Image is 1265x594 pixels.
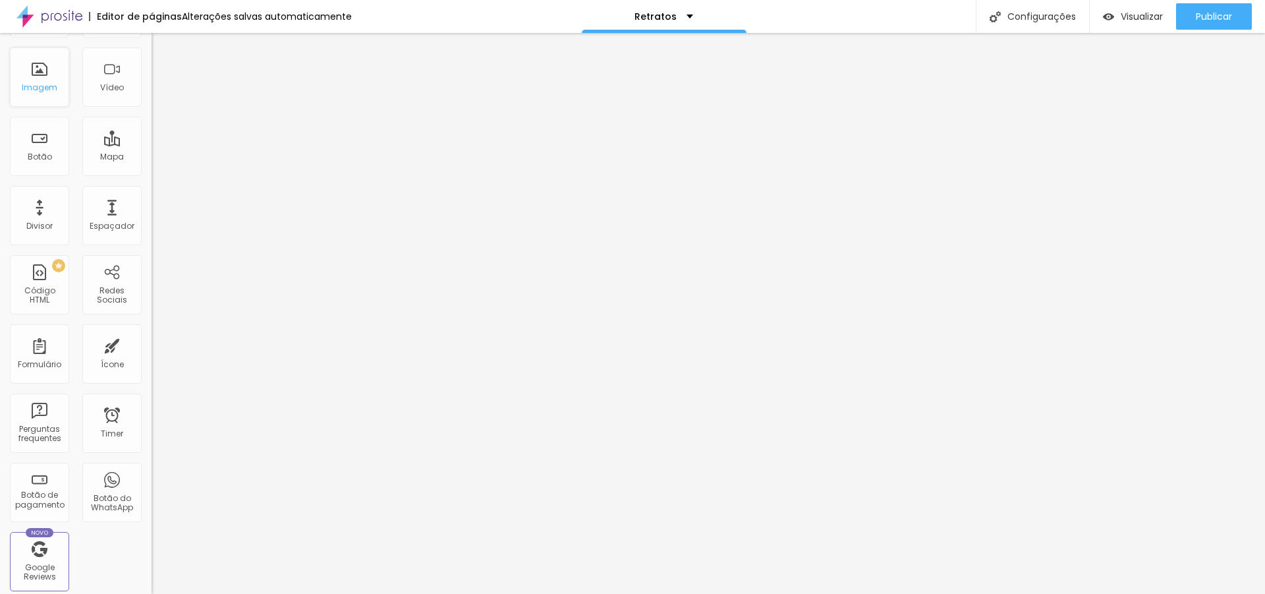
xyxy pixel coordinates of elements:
div: Imagem [22,83,57,92]
p: Retratos [634,12,677,21]
div: Espaçador [90,222,134,231]
div: Vídeo [100,83,124,92]
div: Botão [28,152,52,162]
img: Icone [990,11,1001,22]
span: Visualizar [1121,11,1163,22]
button: Publicar [1176,3,1252,30]
div: Divisor [26,222,53,231]
div: Botão do WhatsApp [86,494,138,513]
div: Botão de pagamento [13,490,65,510]
button: Visualizar [1090,3,1176,30]
div: Timer [101,429,123,438]
div: Editor de páginas [89,12,182,21]
div: Código HTML [13,286,65,305]
div: Ícone [101,360,124,369]
div: Mapa [100,152,124,162]
div: Redes Sociais [86,286,138,305]
span: Publicar [1196,11,1232,22]
div: Formulário [18,360,61,369]
div: Perguntas frequentes [13,425,65,444]
img: view-1.svg [1103,11,1114,22]
div: Google Reviews [13,563,65,582]
div: Alterações salvas automaticamente [182,12,352,21]
div: Novo [26,528,54,537]
iframe: Editor [152,33,1265,594]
